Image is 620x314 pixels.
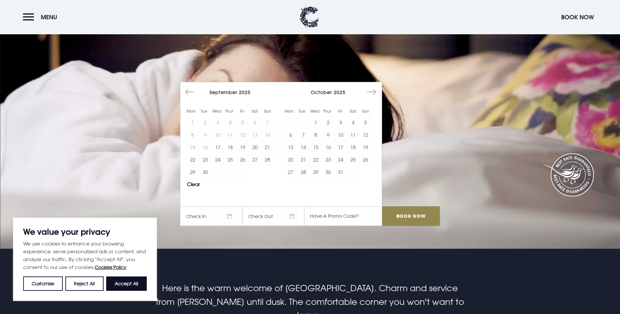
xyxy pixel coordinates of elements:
[322,153,334,166] td: Choose Thursday, October 23, 2025 as your start date.
[347,116,359,129] td: Choose Saturday, October 4, 2025 as your start date.
[297,153,309,166] td: Choose Tuesday, October 21, 2025 as your start date.
[359,129,372,141] td: Choose Sunday, October 12, 2025 as your start date.
[347,153,359,166] td: Choose Saturday, October 25, 2025 as your start date.
[322,116,334,129] td: Choose Thursday, October 2, 2025 as your start date.
[347,116,359,129] button: 4
[95,264,126,270] a: Cookies Policy
[249,141,261,153] button: 20
[186,166,199,178] td: Choose Monday, September 29, 2025 as your start date.
[334,89,345,95] span: 2025
[224,153,236,166] td: Choose Thursday, September 25, 2025 as your start date.
[239,89,251,95] span: 2025
[224,141,236,153] button: 18
[310,129,322,141] td: Choose Wednesday, October 8, 2025 as your start date.
[261,153,274,166] button: 28
[334,129,347,141] td: Choose Friday, October 10, 2025 as your start date.
[310,153,322,166] button: 22
[209,89,237,95] span: September
[334,141,347,153] button: 17
[347,129,359,141] td: Choose Saturday, October 11, 2025 as your start date.
[284,153,297,166] td: Choose Monday, October 20, 2025 as your start date.
[211,141,224,153] button: 17
[23,240,147,271] p: We use cookies to enhance your browsing experience, serve personalised ads or content, and analys...
[284,166,297,178] button: 27
[359,129,372,141] button: 12
[23,228,147,236] p: We value your privacy
[13,218,157,301] div: We value your privacy
[186,166,199,178] button: 29
[347,129,359,141] button: 11
[236,153,249,166] button: 26
[249,153,261,166] button: 27
[322,141,334,153] button: 16
[322,129,334,141] button: 9
[299,7,319,28] img: Clandeboye Lodge
[322,129,334,141] td: Choose Thursday, October 9, 2025 as your start date.
[180,206,242,226] span: Check In
[334,116,347,129] td: Choose Friday, October 3, 2025 as your start date.
[322,166,334,178] td: Choose Thursday, October 30, 2025 as your start date.
[249,153,261,166] td: Choose Saturday, September 27, 2025 as your start date.
[186,153,199,166] td: Choose Monday, September 22, 2025 as your start date.
[311,89,332,95] span: October
[334,116,347,129] button: 3
[284,141,297,153] td: Choose Monday, October 13, 2025 as your start date.
[304,206,382,226] input: Have A Promo Code?
[236,141,249,153] button: 19
[261,153,274,166] td: Choose Sunday, September 28, 2025 as your start date.
[334,166,347,178] button: 31
[322,141,334,153] td: Choose Thursday, October 16, 2025 as your start date.
[186,153,199,166] button: 22
[106,276,147,291] button: Accept All
[347,141,359,153] td: Choose Saturday, October 18, 2025 as your start date.
[23,10,60,24] button: Menu
[297,153,309,166] button: 21
[322,153,334,166] button: 23
[558,10,597,24] button: Book Now
[297,166,309,178] button: 28
[365,86,378,98] button: Move forward to switch to the next month.
[310,141,322,153] td: Choose Wednesday, October 15, 2025 as your start date.
[199,153,211,166] td: Choose Tuesday, September 23, 2025 as your start date.
[310,166,322,178] td: Choose Wednesday, October 29, 2025 as your start date.
[334,153,347,166] td: Choose Friday, October 24, 2025 as your start date.
[23,276,63,291] button: Customise
[310,129,322,141] button: 8
[334,153,347,166] button: 24
[310,141,322,153] button: 15
[297,129,309,141] td: Choose Tuesday, October 7, 2025 as your start date.
[347,141,359,153] button: 18
[359,153,372,166] td: Choose Sunday, October 26, 2025 as your start date.
[284,166,297,178] td: Choose Monday, October 27, 2025 as your start date.
[359,153,372,166] button: 26
[65,276,103,291] button: Reject All
[199,166,211,178] td: Choose Tuesday, September 30, 2025 as your start date.
[334,129,347,141] button: 10
[187,182,200,187] button: Clear
[249,141,261,153] td: Choose Saturday, September 20, 2025 as your start date.
[297,141,309,153] button: 14
[347,153,359,166] button: 25
[297,141,309,153] td: Choose Tuesday, October 14, 2025 as your start date.
[359,141,372,153] td: Choose Sunday, October 19, 2025 as your start date.
[183,86,196,98] button: Move backward to switch to the previous month.
[359,141,372,153] button: 19
[199,166,211,178] button: 30
[199,153,211,166] button: 23
[359,116,372,129] td: Choose Sunday, October 5, 2025 as your start date.
[242,206,304,226] span: Check Out
[236,153,249,166] td: Choose Friday, September 26, 2025 as your start date.
[211,153,224,166] button: 24
[297,166,309,178] td: Choose Tuesday, October 28, 2025 as your start date.
[310,116,322,129] td: Choose Wednesday, October 1, 2025 as your start date.
[322,116,334,129] button: 2
[284,141,297,153] button: 13
[41,13,57,21] span: Menu
[334,141,347,153] td: Choose Friday, October 17, 2025 as your start date.
[284,129,297,141] button: 6
[310,116,322,129] button: 1
[334,166,347,178] td: Choose Friday, October 31, 2025 as your start date.
[261,141,274,153] td: Choose Sunday, September 21, 2025 as your start date.
[284,129,297,141] td: Choose Monday, October 6, 2025 as your start date.
[322,166,334,178] button: 30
